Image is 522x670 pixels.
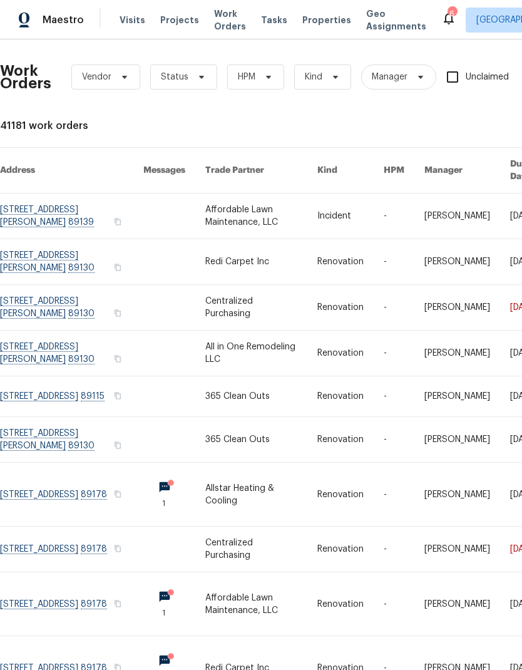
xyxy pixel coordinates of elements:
button: Copy Address [112,543,123,554]
td: 365 Clean Outs [195,417,307,463]
td: - [374,376,414,417]
td: - [374,572,414,636]
span: HPM [238,71,255,83]
td: Affordable Lawn Maintenance, LLC [195,193,307,239]
td: Renovation [307,285,374,331]
button: Copy Address [112,440,123,451]
td: [PERSON_NAME] [414,463,500,527]
td: - [374,463,414,527]
span: Maestro [43,14,84,26]
span: Manager [372,71,407,83]
td: [PERSON_NAME] [414,527,500,572]
td: [PERSON_NAME] [414,193,500,239]
td: Renovation [307,463,374,527]
td: Affordable Lawn Maintenance, LLC [195,572,307,636]
td: Centralized Purchasing [195,527,307,572]
th: HPM [374,148,414,193]
span: Unclaimed [466,71,509,84]
span: Vendor [82,71,111,83]
span: Tasks [261,16,287,24]
td: Renovation [307,527,374,572]
div: 6 [448,8,456,20]
td: Renovation [307,331,374,376]
td: - [374,417,414,463]
span: Geo Assignments [366,8,426,33]
td: 365 Clean Outs [195,376,307,417]
button: Copy Address [112,353,123,364]
span: Status [161,71,188,83]
span: Projects [160,14,199,26]
td: Centralized Purchasing [195,285,307,331]
button: Copy Address [112,598,123,609]
td: [PERSON_NAME] [414,376,500,417]
td: Redi Carpet Inc [195,239,307,285]
td: - [374,193,414,239]
td: Incident [307,193,374,239]
td: - [374,239,414,285]
span: Properties [302,14,351,26]
span: Work Orders [214,8,246,33]
th: Manager [414,148,500,193]
td: [PERSON_NAME] [414,331,500,376]
td: - [374,285,414,331]
td: All in One Remodeling LLC [195,331,307,376]
th: Trade Partner [195,148,307,193]
td: [PERSON_NAME] [414,572,500,636]
td: - [374,527,414,572]
button: Copy Address [112,216,123,227]
button: Copy Address [112,262,123,273]
td: - [374,331,414,376]
td: [PERSON_NAME] [414,417,500,463]
button: Copy Address [112,488,123,500]
td: Allstar Heating & Cooling [195,463,307,527]
button: Copy Address [112,390,123,401]
td: Renovation [307,376,374,417]
td: [PERSON_NAME] [414,239,500,285]
td: Renovation [307,572,374,636]
td: Renovation [307,417,374,463]
span: Kind [305,71,322,83]
td: Renovation [307,239,374,285]
th: Messages [133,148,195,193]
td: [PERSON_NAME] [414,285,500,331]
span: Visits [120,14,145,26]
button: Copy Address [112,307,123,319]
th: Kind [307,148,374,193]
